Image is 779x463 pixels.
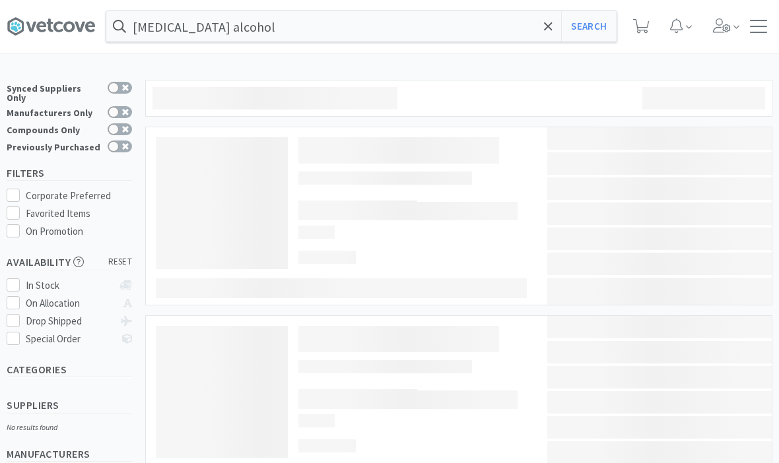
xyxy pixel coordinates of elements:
[561,11,616,42] button: Search
[26,188,133,204] div: Corporate Preferred
[106,11,617,42] input: Search by item, sku, manufacturer, ingredient, size...
[26,331,114,347] div: Special Order
[7,422,57,432] i: No results found
[7,123,101,135] div: Compounds Only
[7,82,101,102] div: Synced Suppliers Only
[7,255,132,270] h5: Availability
[26,313,114,329] div: Drop Shipped
[108,255,133,269] span: reset
[26,206,133,222] div: Favorited Items
[7,398,132,413] h5: Suppliers
[26,224,133,239] div: On Promotion
[7,447,132,462] h5: Manufacturers
[7,362,132,377] h5: Categories
[26,295,114,311] div: On Allocation
[7,166,132,181] h5: Filters
[7,140,101,152] div: Previously Purchased
[7,106,101,117] div: Manufacturers Only
[26,278,114,293] div: In Stock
